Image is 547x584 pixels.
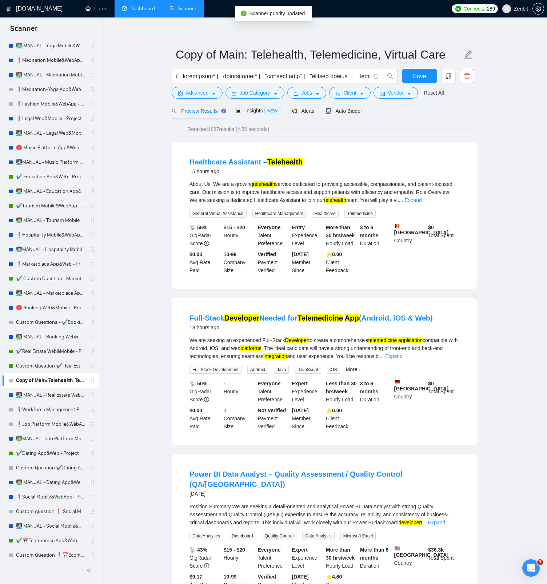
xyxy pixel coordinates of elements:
[89,421,95,427] span: holder
[302,89,312,97] span: Jobs
[178,91,183,96] span: setting
[16,228,85,242] a: ❗Hospitality Mobile&WebApp - Project
[220,108,227,114] div: Tooltip anchor
[292,381,308,386] b: Expert
[189,532,223,540] span: Data Analytics
[16,126,85,140] a: 👩‍💻 MANUAL - Legal Web&Mobile - Project
[89,130,95,136] span: holder
[326,547,355,561] b: More than 30 hrs/week
[176,45,462,64] input: Scanner name...
[189,366,241,374] span: Full Stack Development
[189,408,202,413] b: $0.00
[224,547,245,553] b: $15 - $20
[294,91,299,96] span: folder
[224,574,237,580] b: 10-99
[16,504,85,519] a: Custom question ❗ Social Mobile&WebApp - Project
[428,547,444,553] b: $ 36.3k
[256,223,291,247] div: Talent Preference
[394,223,449,235] b: [GEOGRAPHIC_DATA]
[399,197,403,203] span: ...
[204,397,209,402] span: info-circle
[89,159,95,165] span: holder
[380,91,385,96] span: idcard
[87,567,94,574] span: double-left
[89,538,95,544] span: holder
[428,381,434,386] b: $ 0
[394,380,449,392] b: [GEOGRAPHIC_DATA]
[441,69,456,83] button: copy
[374,87,418,99] button: idcardVendorcaret-down
[463,5,485,13] span: Connects:
[89,305,95,311] span: holder
[273,91,278,96] span: caret-down
[89,116,95,122] span: holder
[16,490,85,504] a: ❗Social Mobile&WebApp - Project
[211,91,216,96] span: caret-down
[222,380,256,404] div: Hourly
[222,406,256,430] div: Company Size
[292,574,308,580] b: [DATE]
[393,546,427,570] div: Country
[16,402,85,417] a: ❗Workforce Management Platform web&mobile app
[252,210,306,218] span: Healthcare Management
[274,366,289,374] span: Java
[427,380,461,404] div: Total Spent
[189,314,433,322] a: Full-StackDeveloperNeeded forTelemedicine App(Android, iOS & Web)
[326,408,342,413] b: ⭐️ 0.00
[89,552,95,558] span: holder
[302,532,335,540] span: Data Analysis
[89,392,95,398] span: holder
[182,125,274,133] span: Detected 1887 results (4.50 seconds)
[504,6,509,11] span: user
[16,140,85,155] a: 🛑 Music Platform App&Web - Project (need to rework)
[335,91,340,96] span: user
[383,69,398,83] button: search
[383,73,397,79] span: search
[89,363,95,369] span: holder
[399,520,421,525] mark: developer
[188,223,222,247] div: GigRadar Score
[188,250,222,274] div: Avg Rate Paid
[222,250,256,274] div: Company Size
[169,5,196,12] a: searchScanner
[232,91,237,96] span: bars
[16,111,85,126] a: ❗Legal Web&Mobile - Project
[16,257,85,271] a: ❗Marketplace App&Web - Project
[224,381,225,386] b: -
[89,450,95,456] span: holder
[16,519,85,533] a: 👩‍💻 MANUAL - Social Mobile&WebApp - Project
[241,11,247,16] span: check-circle
[464,50,473,59] span: edit
[189,502,459,527] div: Position Summary We are seeking a detail-oriented and analytical Power BI Data Analyst with stron...
[89,319,95,325] span: holder
[89,407,95,413] span: holder
[89,174,95,180] span: holder
[89,523,95,529] span: holder
[89,261,95,267] span: holder
[16,199,85,213] a: ✔️Tourism Mobile&WebApp - Project
[258,251,276,257] b: Verified
[89,218,95,223] span: holder
[262,532,296,540] span: Quality Control
[258,574,276,580] b: Verified
[413,72,426,81] span: Save
[324,546,359,570] div: Hourly Load
[188,380,222,404] div: GigRadar Score
[264,107,280,115] span: NEW
[340,532,376,540] span: Microsoft Excel
[16,242,85,257] a: 👩‍💻MANUAL - Hospitality Mobile&WebApp - Project
[360,225,379,238] b: 3 to 6 months
[344,210,376,218] span: Telemedicine
[287,87,327,99] button: folderJobscaret-down
[258,408,286,413] b: Not Verified
[240,345,261,351] mark: platforms
[359,223,393,247] div: Duration
[292,251,308,257] b: [DATE]
[359,91,364,96] span: caret-down
[326,381,357,394] b: Less than 30 hrs/week
[360,547,389,561] b: More than 6 months
[16,301,85,315] a: 🛑 Booking Web&Mobile - Project - high performed + (need to rework)
[16,170,85,184] a: ✔️ Education App&Web - Project
[292,108,297,114] span: notification
[395,223,400,229] img: 🇧🇪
